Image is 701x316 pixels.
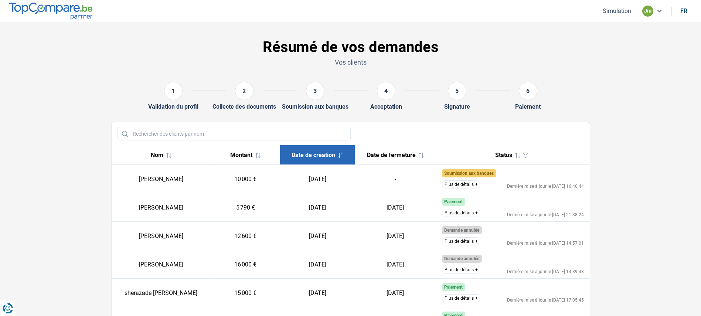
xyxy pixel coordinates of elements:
div: 4 [377,82,395,100]
div: 1 [164,82,183,100]
td: [DATE] [355,193,436,222]
td: [DATE] [280,193,355,222]
span: Date de création [292,152,335,159]
span: Soumission aux banques [444,171,494,176]
td: [DATE] [280,222,355,250]
div: Collecte des documents [212,103,276,110]
div: 3 [306,82,324,100]
div: 5 [448,82,466,100]
img: TopCompare.be [9,3,92,19]
div: 2 [235,82,253,100]
div: Dernière mise à jour le [DATE] 14:57:01 [507,241,584,245]
td: sherazade [PERSON_NAME] [112,279,211,307]
button: Plus de détails [442,180,480,188]
span: Demande annulée [444,256,479,261]
span: Demande annulée [444,228,479,233]
td: 15 000 € [211,279,280,307]
td: 16 000 € [211,250,280,279]
td: [PERSON_NAME] [112,165,211,193]
h1: Résumé de vos demandes [111,38,590,56]
p: Vos clients [111,58,590,67]
button: Plus de détails [442,266,480,274]
td: [DATE] [355,279,436,307]
div: Signature [444,103,470,110]
td: [PERSON_NAME] [112,250,211,279]
td: [DATE] [355,222,436,250]
span: Paiement [444,199,463,204]
div: Validation du profil [148,103,198,110]
button: Plus de détails [442,294,480,302]
div: Soumission aux banques [282,103,348,110]
span: Nom [151,152,163,159]
td: - [355,165,436,193]
td: [DATE] [280,250,355,279]
td: [DATE] [280,165,355,193]
div: Dernière mise à jour le [DATE] 16:40:44 [507,184,584,188]
div: Paiement [515,103,541,110]
div: fr [680,7,687,14]
span: Paiement [444,285,463,290]
button: Plus de détails [442,237,480,245]
span: Montant [230,152,252,159]
div: Acceptation [370,103,402,110]
div: Dernière mise à jour le [DATE] 14:39:48 [507,269,584,274]
td: 12 600 € [211,222,280,250]
td: 10 000 € [211,165,280,193]
button: Plus de détails [442,209,480,217]
div: jm [642,6,653,17]
div: Dernière mise à jour le [DATE] 21:38:24 [507,213,584,217]
td: 5 790 € [211,193,280,222]
td: [PERSON_NAME] [112,193,211,222]
td: [PERSON_NAME] [112,222,211,250]
span: Date de fermeture [367,152,416,159]
div: 6 [519,82,537,100]
button: Simulation [600,7,633,15]
div: Dernière mise à jour le [DATE] 17:05:45 [507,298,584,302]
td: [DATE] [355,250,436,279]
td: [DATE] [280,279,355,307]
input: Rechercher des clients par nom [118,127,351,140]
span: Status [495,152,512,159]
